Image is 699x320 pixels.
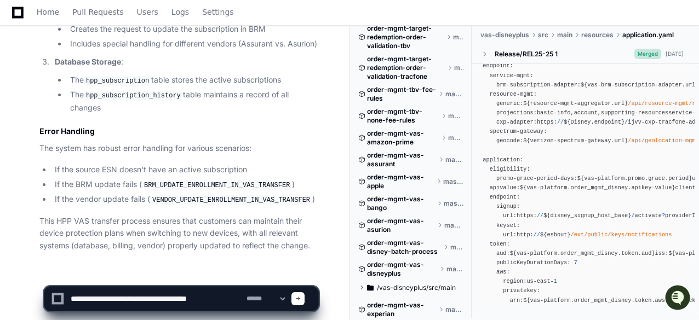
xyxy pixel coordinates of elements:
[367,151,437,168] span: order-mgmt-vas-assurant
[534,231,540,238] span: //
[664,284,694,313] iframe: Open customer support
[170,117,199,130] button: See all
[39,215,318,252] p: This HPP VAS transfer process ensures that customers can maintain their device protection plans w...
[11,43,199,61] div: Welcome
[67,38,318,50] li: Includes special handling for different vendors (Assurant vs. Asurion)
[11,10,33,32] img: PlayerZero
[150,195,312,205] code: VENDOR_UPDATE_ENROLLMENT_IN_VAS_TRANSFER
[496,175,577,182] span: promo-grace-period-days:
[490,194,520,200] span: endpoint:
[72,9,123,15] span: Pull Requests
[446,265,464,274] span: master
[51,164,318,176] li: If the source ESN doesn't have an active subscription
[496,203,520,210] span: signup:
[490,72,534,79] span: service-mgmt:
[34,146,91,155] span: Tejeshwer Degala
[496,109,537,116] span: projections:
[655,250,669,257] span: iss:
[557,31,572,39] span: main
[84,91,183,101] code: hpp_subscription_history
[624,119,628,125] span: /
[496,259,571,266] span: publicKeyDurationDays:
[367,195,435,212] span: order-mgmt-vas-bango
[55,56,318,68] p: :
[448,133,464,142] span: master
[574,259,577,266] span: 7
[67,74,318,87] li: The table stores the active subscriptions
[483,62,513,69] span: endpoint:
[557,119,564,125] span: //
[100,176,123,184] span: [DATE]
[445,155,464,164] span: master
[367,107,439,125] span: order-mgmt-tbv-none-fee-rules
[490,241,510,247] span: token:
[581,31,614,39] span: resources
[490,91,537,97] span: resource-mgmt:
[496,137,523,144] span: geocode:
[444,221,463,230] span: master
[480,31,529,39] span: vas-disneyplus
[496,82,581,88] span: brm-subscription-adapter:
[142,181,292,190] code: BRM_UPDATE_ENROLLMENT_IN_VAS_TRANSFER
[11,165,28,183] img: Tejeshwer Degala
[448,112,464,120] span: master
[37,9,59,15] span: Home
[490,166,530,172] span: eligibility:
[51,193,318,206] li: If the vendor update fails ( )
[490,128,547,135] span: spectrum-gateway:
[55,57,121,66] strong: Database Storage
[67,23,318,36] li: Creates the request to update the subscription in BRM
[49,81,180,92] div: Start new chat
[137,9,158,15] span: Users
[100,146,123,155] span: [DATE]
[483,156,523,163] span: application:
[453,33,463,42] span: master
[496,222,520,229] span: keyset:
[39,126,318,137] h3: Error Handling
[496,119,537,125] span: cxp-adapter:
[186,84,199,97] button: Start new chat
[34,176,91,184] span: Tejeshwer Degala
[454,63,463,72] span: master
[503,212,517,219] span: url:
[367,173,434,190] span: order-mgmt-vas-apple
[634,49,661,59] span: Merged
[49,92,171,101] div: We're offline, but we'll be back soon!
[51,178,318,191] li: If the BRM update fails ( )
[67,89,318,114] li: The table maintains a record of all changes
[77,200,133,208] a: Powered byPylon
[11,119,73,127] div: Past conversations
[495,50,558,59] div: Release/REL25-25 1
[367,55,445,81] span: order-mgmt-target-redemption-order-validation-tracfone
[444,199,463,208] span: master
[84,76,151,86] code: hpp_subscription
[666,50,684,58] div: [DATE]
[622,31,674,39] span: application.yaml
[367,129,439,147] span: order-mgmt-vas-amazon-prime
[11,136,28,153] img: Tejeshwer Degala
[109,200,133,208] span: Pylon
[662,212,665,219] span: ?
[94,146,98,155] span: •
[503,231,517,238] span: url:
[450,243,463,252] span: master
[496,250,510,257] span: aud:
[23,81,43,101] img: 7521149027303_d2c55a7ec3fe4098c2f6_72.png
[367,260,438,278] span: order-mgmt-vas-disneyplus
[538,31,548,39] span: src
[496,100,523,107] span: generic:
[445,90,464,98] span: master
[571,231,672,238] span: /ext/public/keys/notifications
[367,85,437,103] span: order-mgmt-tbv-fee-rules
[367,217,436,234] span: order-mgmt-vas-asurion
[39,142,318,155] p: The system has robust error handling for various scenarios:
[631,212,634,219] span: /
[94,176,98,184] span: •
[367,24,444,50] span: order-mgmt-target-redemption-order-validation-tbv
[202,9,233,15] span: Settings
[171,9,189,15] span: Logs
[367,238,442,256] span: order-mgmt-vas-disney-batch-process
[490,184,520,191] span: apivalue:
[537,212,543,219] span: //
